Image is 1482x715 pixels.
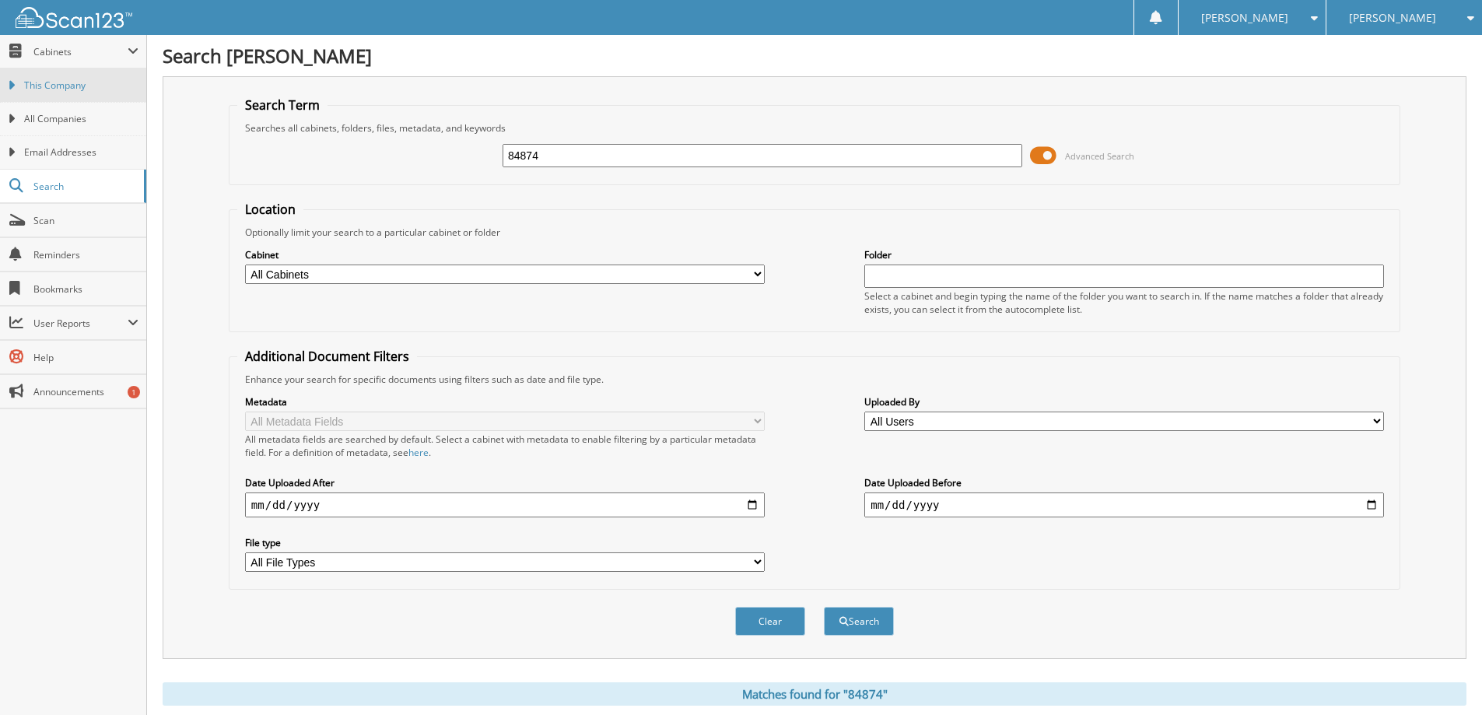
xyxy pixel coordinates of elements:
[128,386,140,398] div: 1
[33,248,138,261] span: Reminders
[33,351,138,364] span: Help
[1065,150,1134,162] span: Advanced Search
[237,226,1392,239] div: Optionally limit your search to a particular cabinet or folder
[864,248,1384,261] label: Folder
[1404,640,1482,715] iframe: Chat Widget
[735,607,805,636] button: Clear
[24,112,138,126] span: All Companies
[33,45,128,58] span: Cabinets
[237,201,303,218] legend: Location
[237,348,417,365] legend: Additional Document Filters
[24,145,138,159] span: Email Addresses
[864,492,1384,517] input: end
[245,433,765,459] div: All metadata fields are searched by default. Select a cabinet with metadata to enable filtering b...
[864,476,1384,489] label: Date Uploaded Before
[33,180,136,193] span: Search
[33,282,138,296] span: Bookmarks
[33,385,138,398] span: Announcements
[245,248,765,261] label: Cabinet
[408,446,429,459] a: here
[24,79,138,93] span: This Company
[864,395,1384,408] label: Uploaded By
[864,289,1384,316] div: Select a cabinet and begin typing the name of the folder you want to search in. If the name match...
[245,395,765,408] label: Metadata
[245,492,765,517] input: start
[1201,13,1288,23] span: [PERSON_NAME]
[237,121,1392,135] div: Searches all cabinets, folders, files, metadata, and keywords
[245,476,765,489] label: Date Uploaded After
[33,214,138,227] span: Scan
[245,536,765,549] label: File type
[1349,13,1436,23] span: [PERSON_NAME]
[16,7,132,28] img: scan123-logo-white.svg
[237,96,328,114] legend: Search Term
[163,682,1466,706] div: Matches found for "84874"
[33,317,128,330] span: User Reports
[237,373,1392,386] div: Enhance your search for specific documents using filters such as date and file type.
[163,43,1466,68] h1: Search [PERSON_NAME]
[824,607,894,636] button: Search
